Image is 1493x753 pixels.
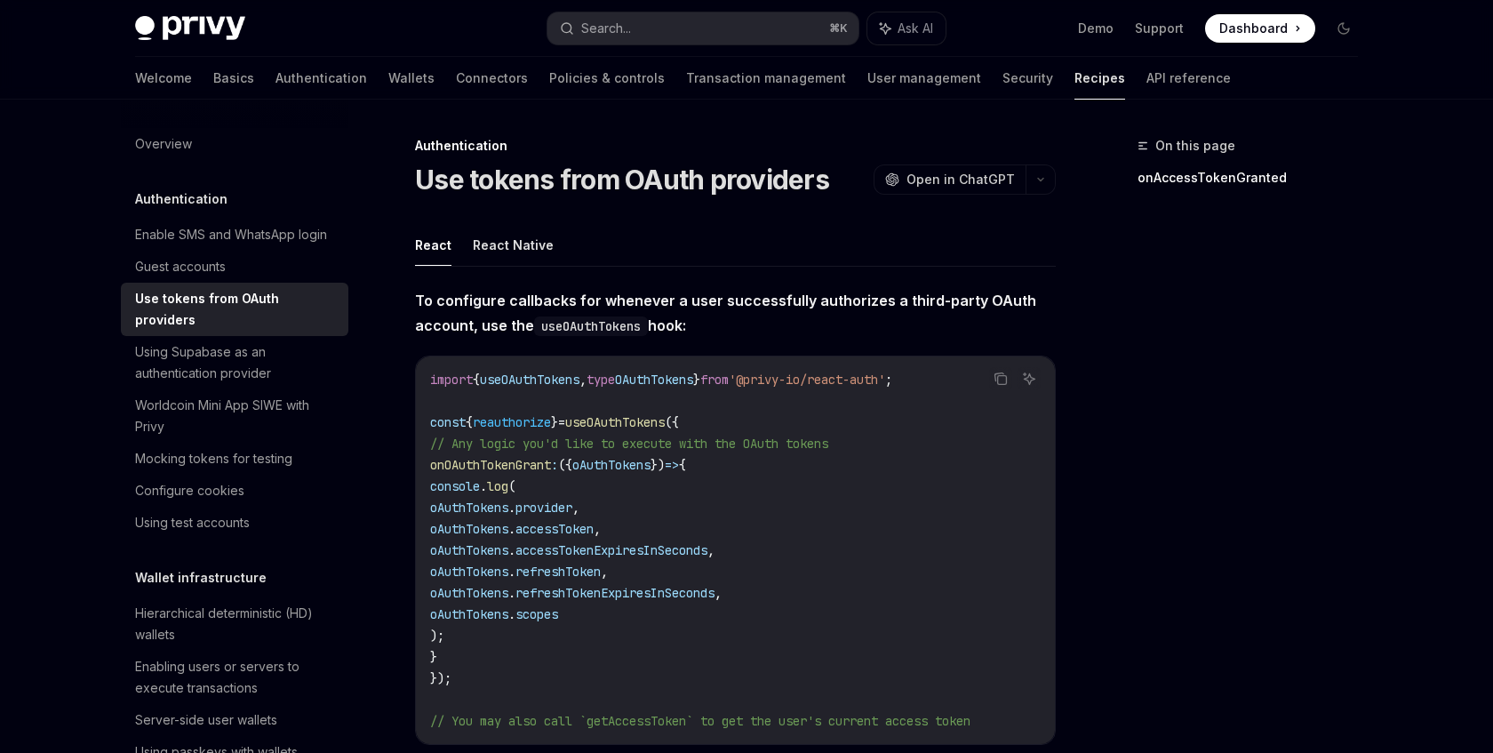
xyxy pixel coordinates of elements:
button: Toggle dark mode [1329,14,1358,43]
span: type [587,372,615,388]
span: => [665,457,679,473]
span: onOAuthTokenGrant [430,457,551,473]
span: oAuthTokens [430,606,508,622]
span: ); [430,628,444,644]
span: Ask AI [898,20,933,37]
span: } [693,372,700,388]
span: accessTokenExpiresInSeconds [515,542,707,558]
a: Authentication [275,57,367,100]
a: Enable SMS and WhatsApp login [121,219,348,251]
span: } [430,649,437,665]
a: Connectors [456,57,528,100]
a: Security [1002,57,1053,100]
h1: Use tokens from OAuth providers [415,164,829,196]
a: Policies & controls [549,57,665,100]
span: . [508,521,515,537]
a: Server-side user wallets [121,704,348,736]
h5: Authentication [135,188,228,210]
span: // You may also call `getAccessToken` to get the user's current access token [430,713,970,729]
span: } [551,414,558,430]
span: . [508,500,515,516]
span: . [480,478,487,494]
a: Hierarchical deterministic (HD) wallets [121,597,348,651]
a: Using test accounts [121,507,348,539]
span: refreshToken [515,564,601,580]
div: Guest accounts [135,256,226,277]
a: onAccessTokenGranted [1138,164,1372,192]
span: '@privy-io/react-auth' [729,372,885,388]
a: Configure cookies [121,475,348,507]
a: Mocking tokens for testing [121,443,348,475]
a: Recipes [1074,57,1125,100]
div: Worldcoin Mini App SIWE with Privy [135,395,338,437]
button: Ask AI [867,12,946,44]
span: OAuthTokens [615,372,693,388]
div: Use tokens from OAuth providers [135,288,338,331]
code: useOAuthTokens [534,316,648,336]
span: }); [430,670,451,686]
span: . [508,542,515,558]
a: Demo [1078,20,1114,37]
a: Support [1135,20,1184,37]
h5: Wallet infrastructure [135,567,267,589]
span: oAuthTokens [430,585,508,601]
a: Welcome [135,57,192,100]
a: Basics [213,57,254,100]
div: Using test accounts [135,512,250,533]
span: ⌘ K [829,21,848,36]
div: Mocking tokens for testing [135,448,292,469]
span: ; [885,372,892,388]
span: , [707,542,715,558]
a: Transaction management [686,57,846,100]
a: Dashboard [1205,14,1315,43]
span: ( [508,478,515,494]
div: Enable SMS and WhatsApp login [135,224,327,245]
span: Dashboard [1219,20,1288,37]
strong: To configure callbacks for whenever a user successfully authorizes a third-party OAuth account, u... [415,292,1036,334]
span: // Any logic you'd like to execute with the OAuth tokens [430,436,828,452]
span: = [558,414,565,430]
span: , [601,564,608,580]
span: . [508,606,515,622]
div: Overview [135,133,192,155]
span: reauthorize [473,414,551,430]
span: , [579,372,587,388]
a: Guest accounts [121,251,348,283]
span: log [487,478,508,494]
span: useOAuthTokens [480,372,579,388]
span: Open in ChatGPT [906,171,1015,188]
span: , [715,585,722,601]
span: }) [651,457,665,473]
button: Search...⌘K [547,12,858,44]
a: Wallets [388,57,435,100]
span: oAuthTokens [430,542,508,558]
a: API reference [1146,57,1231,100]
span: . [508,585,515,601]
span: import [430,372,473,388]
div: Authentication [415,137,1056,155]
span: console [430,478,480,494]
span: { [679,457,686,473]
span: ({ [665,414,679,430]
a: Overview [121,128,348,160]
button: Ask AI [1018,367,1041,390]
a: Using Supabase as an authentication provider [121,336,348,389]
div: Configure cookies [135,480,244,501]
a: Use tokens from OAuth providers [121,283,348,336]
a: Enabling users or servers to execute transactions [121,651,348,704]
span: On this page [1155,135,1235,156]
button: React [415,224,451,266]
div: Search... [581,18,631,39]
span: refreshTokenExpiresInSeconds [515,585,715,601]
img: dark logo [135,16,245,41]
span: ({ [558,457,572,473]
button: Open in ChatGPT [874,164,1026,195]
span: provider [515,500,572,516]
span: { [473,372,480,388]
span: oAuthTokens [430,564,508,580]
div: Server-side user wallets [135,709,277,731]
button: Copy the contents from the code block [989,367,1012,390]
span: oAuthTokens [572,457,651,473]
a: Worldcoin Mini App SIWE with Privy [121,389,348,443]
span: , [572,500,579,516]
